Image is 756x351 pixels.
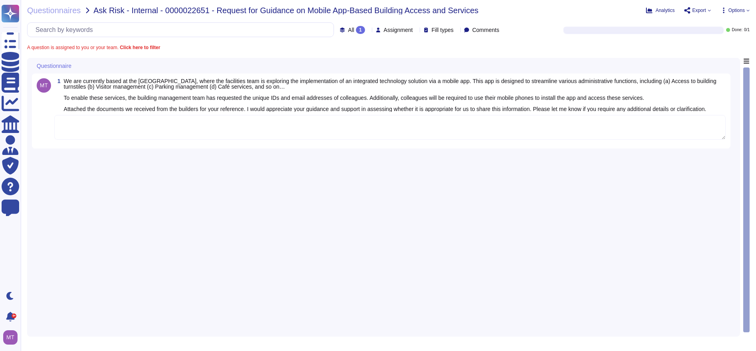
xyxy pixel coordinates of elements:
[64,78,717,112] span: We are currently based at the [GEOGRAPHIC_DATA], where the facilities team is exploring the imple...
[729,8,745,13] span: Options
[94,6,479,14] span: Ask Risk - Internal - 0000022651 - Request for Guidance on Mobile App-Based Building Access and S...
[472,27,499,33] span: Comments
[732,28,742,32] span: Done:
[118,45,160,50] b: Click here to filter
[656,8,675,13] span: Analytics
[37,63,71,69] span: Questionnaire
[2,329,23,346] button: user
[646,7,675,14] button: Analytics
[31,23,334,37] input: Search by keywords
[12,313,16,318] div: 9+
[27,6,81,14] span: Questionnaires
[384,27,413,33] span: Assignment
[744,28,750,32] span: 0 / 1
[692,8,706,13] span: Export
[54,78,61,84] span: 1
[348,27,354,33] span: All
[356,26,365,34] div: 1
[3,330,18,345] img: user
[432,27,454,33] span: Fill types
[37,78,51,93] img: user
[27,45,160,50] span: A question is assigned to you or your team.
